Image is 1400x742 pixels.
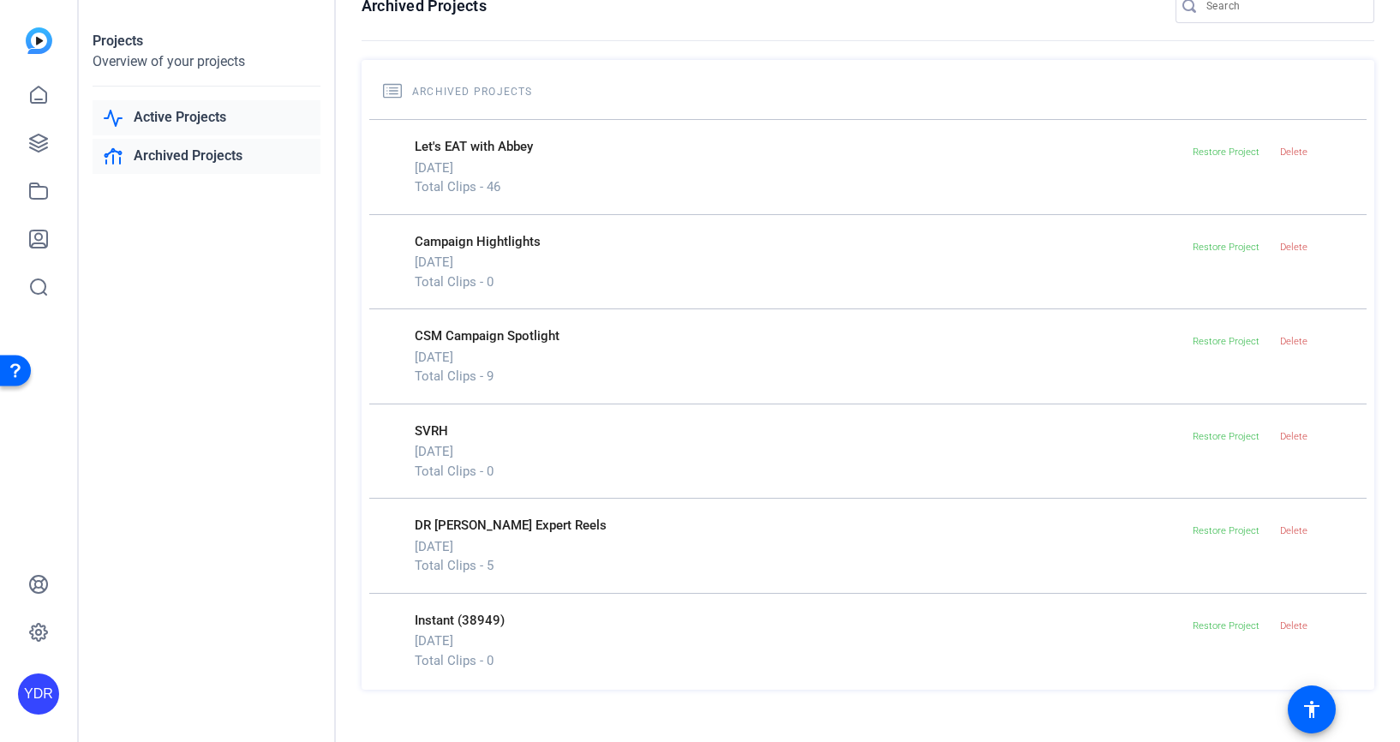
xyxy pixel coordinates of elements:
[1280,525,1307,536] span: Delete
[1193,620,1259,631] span: Restore Project
[415,537,1185,557] p: [DATE]
[1186,232,1266,263] button: Restore Project
[415,348,1185,368] p: [DATE]
[1266,232,1321,263] button: Delete
[1280,147,1307,158] span: Delete
[1280,242,1307,253] span: Delete
[93,100,320,135] a: Active Projects
[1301,699,1322,720] mat-icon: accessibility
[415,651,1185,671] p: Total Clips - 0
[415,367,1185,386] p: Total Clips - 9
[415,326,1185,346] p: CSM Campaign Spotlight
[415,159,1185,178] p: [DATE]
[1266,422,1321,452] button: Delete
[1266,516,1321,547] button: Delete
[1266,611,1321,642] button: Delete
[1186,326,1266,357] button: Restore Project
[1193,525,1259,536] span: Restore Project
[415,442,1185,462] p: [DATE]
[93,51,320,72] div: Overview of your projects
[26,27,52,54] img: blue-gradient.svg
[1186,516,1266,547] button: Restore Project
[383,81,1353,102] h2: Archived Projects
[1193,147,1259,158] span: Restore Project
[1266,326,1321,357] button: Delete
[1193,336,1259,347] span: Restore Project
[415,556,1185,576] p: Total Clips - 5
[415,272,1185,292] p: Total Clips - 0
[1186,611,1266,642] button: Restore Project
[1280,336,1307,347] span: Delete
[1193,242,1259,253] span: Restore Project
[1266,137,1321,168] button: Delete
[415,177,1185,197] p: Total Clips - 46
[415,611,1185,631] p: Instant (38949)
[415,232,1185,252] p: Campaign Hightlights
[1186,137,1266,168] button: Restore Project
[415,253,1185,272] p: [DATE]
[415,422,1185,441] p: SVRH
[415,516,1185,536] p: DR [PERSON_NAME] Expert Reels
[93,139,320,174] a: Archived Projects
[18,673,59,715] div: YDR
[1280,620,1307,631] span: Delete
[1186,422,1266,452] button: Restore Project
[415,462,1185,482] p: Total Clips - 0
[1280,431,1307,442] span: Delete
[1193,431,1259,442] span: Restore Project
[93,31,320,51] div: Projects
[415,631,1185,651] p: [DATE]
[415,137,1185,157] p: Let's EAT with Abbey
